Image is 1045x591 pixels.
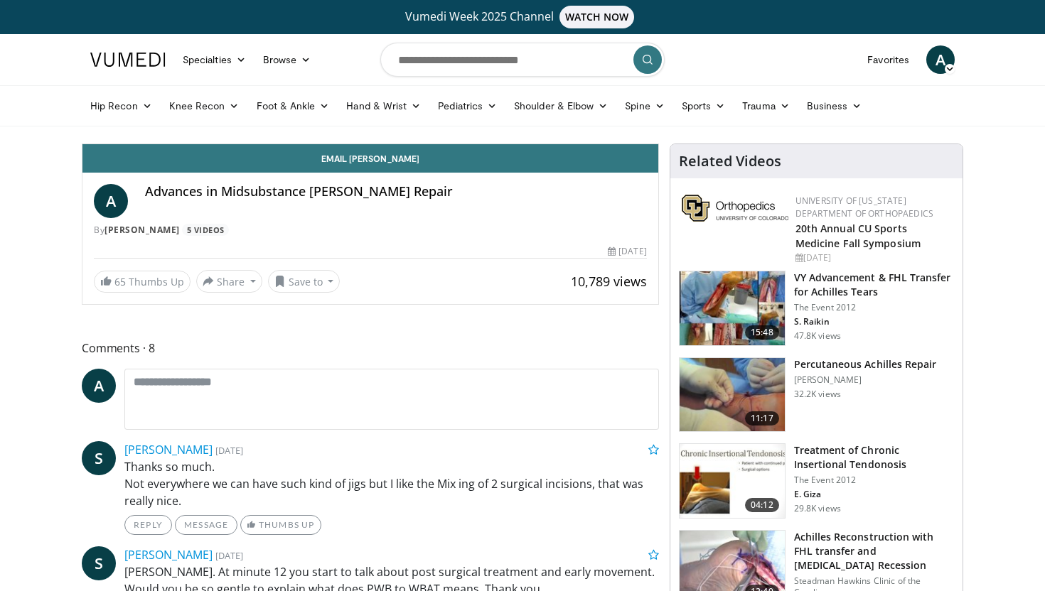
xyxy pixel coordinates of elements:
[82,441,116,475] a: S
[505,92,616,120] a: Shoulder & Elbow
[679,153,781,170] h4: Related Videos
[124,515,172,535] a: Reply
[248,92,338,120] a: Foot & Ankle
[795,222,921,250] a: 20th Annual CU Sports Medicine Fall Symposium
[680,271,785,345] img: f5016854-7c5d-4d2b-bf8b-0701c028b37d.150x105_q85_crop-smart_upscale.jpg
[82,339,659,357] span: Comments 8
[794,302,954,313] p: The Event 2012
[794,374,937,386] p: [PERSON_NAME]
[182,224,229,236] a: 5 Videos
[679,271,954,346] a: 15:48 VY Advancement & FHL Transfer for Achilles Tears The Event 2012 S. Raikin 47.8K views
[254,45,320,74] a: Browse
[926,45,955,74] a: A
[673,92,734,120] a: Sports
[794,357,937,372] h3: Percutaneous Achilles Repair
[794,489,954,500] p: E. Giza
[82,369,116,403] a: A
[338,92,429,120] a: Hand & Wrist
[114,275,126,288] span: 65
[745,325,779,340] span: 15:48
[798,92,871,120] a: Business
[559,6,635,28] span: WATCH NOW
[794,271,954,299] h3: VY Advancement & FHL Transfer for Achilles Tears
[429,92,505,120] a: Pediatrics
[794,316,954,327] p: S. Raikin
[145,184,647,200] h4: Advances in Midsubstance [PERSON_NAME] Repair
[745,411,779,425] span: 11:17
[679,443,954,519] a: 04:12 Treatment of Chronic Insertional Tendonosis The Event 2012 E. Giza 29.8K views
[794,389,841,400] p: 32.2K views
[92,6,953,28] a: Vumedi Week 2025 ChannelWATCH NOW
[794,330,841,342] p: 47.8K views
[82,144,658,173] a: Email [PERSON_NAME]
[124,442,213,457] a: [PERSON_NAME]
[124,458,659,509] p: Thanks so much. Not everywhere we can have such kind of jigs but I like the Mix ing of 2 surgical...
[859,45,918,74] a: Favorites
[94,224,647,237] div: By
[794,530,954,573] h3: Achilles Reconstruction with FHL transfer and [MEDICAL_DATA] Recession
[94,184,128,218] a: A
[124,547,213,563] a: [PERSON_NAME]
[380,43,665,77] input: Search topics, interventions
[616,92,672,120] a: Spine
[745,498,779,512] span: 04:12
[795,251,951,264] div: [DATE]
[174,45,254,74] a: Specialties
[240,515,321,535] a: Thumbs Up
[268,270,341,293] button: Save to
[215,549,243,562] small: [DATE]
[161,92,248,120] a: Knee Recon
[90,53,166,67] img: VuMedi Logo
[682,195,788,222] img: 355603a8-37da-49b6-856f-e00d7e9307d3.png.150x105_q85_autocrop_double_scale_upscale_version-0.2.png
[795,195,933,219] a: University of [US_STATE] Department of Orthopaedics
[571,273,647,290] span: 10,789 views
[734,92,798,120] a: Trauma
[608,245,646,258] div: [DATE]
[680,444,785,518] img: O0cEsGv5RdudyPNn4xMDoxOmtxOwKG7D_1.150x105_q85_crop-smart_upscale.jpg
[104,224,180,236] a: [PERSON_NAME]
[82,546,116,580] a: S
[794,475,954,486] p: The Event 2012
[794,503,841,514] p: 29.8K views
[94,271,191,293] a: 65 Thumbs Up
[196,270,262,293] button: Share
[82,92,161,120] a: Hip Recon
[175,515,237,535] a: Message
[680,358,785,432] img: 2e74dc0b-20c0-45f6-b916-4deb0511c45e.150x105_q85_crop-smart_upscale.jpg
[215,444,243,457] small: [DATE]
[679,357,954,433] a: 11:17 Percutaneous Achilles Repair [PERSON_NAME] 32.2K views
[794,443,954,472] h3: Treatment of Chronic Insertional Tendonosis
